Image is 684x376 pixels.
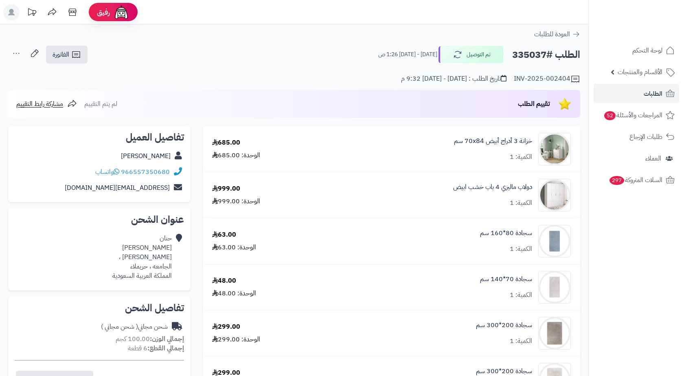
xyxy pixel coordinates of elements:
a: 966557350680 [121,167,170,177]
div: الكمية: 1 [510,244,532,254]
a: سجادة 80*160 سم [480,229,532,238]
span: الأقسام والمنتجات [618,66,662,78]
div: الوحدة: 299.00 [212,335,260,344]
a: سجادة 200*300 سم [476,321,532,330]
img: logo-2.png [629,22,676,39]
span: تقييم الطلب [518,99,550,109]
h2: الطلب #335037 [512,46,580,63]
span: السلات المتروكة [609,174,662,186]
div: تاريخ الطلب : [DATE] - [DATE] 9:32 م [401,74,506,84]
small: 100.00 كجم [116,334,184,344]
strong: إجمالي الوزن: [150,334,184,344]
span: 297 [609,176,624,185]
div: شحن مجاني [101,322,168,332]
a: سجادة 70*140 سم [480,275,532,284]
a: [EMAIL_ADDRESS][DOMAIN_NAME] [65,183,170,193]
a: واتساب [95,167,119,177]
div: الوحدة: 63.00 [212,243,256,252]
a: المراجعات والأسئلة52 [594,106,679,125]
h2: عنوان الشحن [15,215,184,224]
a: خزانة 3 أدراج أبيض ‎70x84 سم‏ [454,136,532,146]
small: 6 قطعة [128,343,184,353]
div: 999.00 [212,184,240,193]
a: تحديثات المنصة [22,4,42,22]
a: سجادة 200*300 سم [476,367,532,376]
div: الوحدة: 685.00 [212,151,260,160]
img: ai-face.png [113,4,129,20]
h2: تفاصيل الشحن [15,303,184,313]
span: مشاركة رابط التقييم [16,99,63,109]
img: 369d7325ab5fadccbdb979cd90cd0ec51645876084-004.072.74-90x90.jpg [539,133,570,165]
h2: تفاصيل العميل [15,132,184,142]
div: الكمية: 1 [510,336,532,346]
span: العودة للطلبات [534,29,570,39]
span: الفاتورة [53,50,69,59]
a: لوحة التحكم [594,41,679,60]
div: الكمية: 1 [510,152,532,162]
small: [DATE] - [DATE] 1:26 ص [378,51,437,59]
a: العودة للطلبات [534,29,580,39]
div: الوحدة: 999.00 [212,197,260,206]
div: 63.00 [212,230,236,240]
span: العملاء [645,153,661,164]
span: رفيق [97,7,110,17]
button: تم التوصيل [438,46,504,63]
a: طلبات الإرجاع [594,127,679,147]
div: 48.00 [212,276,236,286]
div: الكمية: 1 [510,290,532,300]
a: [PERSON_NAME] [121,151,171,161]
strong: إجمالي القطع: [147,343,184,353]
a: دولاب ماليزي 4 باب خشب ابيض [453,183,532,192]
a: مشاركة رابط التقييم [16,99,77,109]
span: طلبات الإرجاع [629,131,662,143]
span: الطلبات [644,88,662,99]
div: حنان [PERSON_NAME] [PERSON_NAME] ، الجامعه ، حريملاء المملكة العربية السعودية [112,234,172,280]
a: العملاء [594,149,679,168]
div: الكمية: 1 [510,198,532,208]
div: 685.00 [212,138,240,147]
a: السلات المتروكة297 [594,170,679,190]
img: 1733845152-110209020002-90x90.jpg [539,317,570,350]
span: المراجعات والأسئلة [603,110,662,121]
img: 1733844489-4-90x90.jpg [539,271,570,303]
div: الوحدة: 48.00 [212,289,256,298]
span: لم يتم التقييم [84,99,117,109]
img: 1733843603-110209050001-90x90.jpg [539,225,570,257]
a: الطلبات [594,84,679,103]
span: لوحة التحكم [632,45,662,56]
img: 1662047414-4-90x90.png [539,179,570,211]
div: INV-2025-002404 [514,74,580,84]
div: 299.00 [212,322,240,332]
span: 52 [604,111,616,120]
a: الفاتورة [46,46,88,64]
span: ( شحن مجاني ) [101,322,138,332]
